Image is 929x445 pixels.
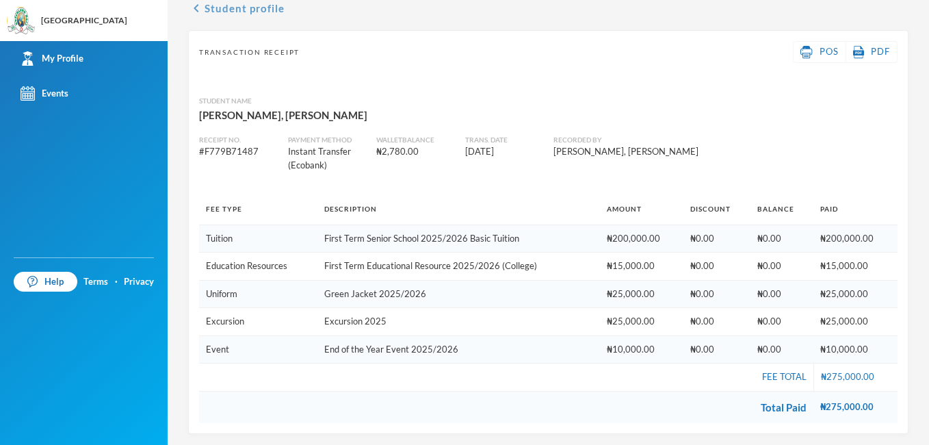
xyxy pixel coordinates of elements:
[199,135,278,145] div: Receipt No.
[690,288,714,299] span: ₦0.00
[820,46,839,57] span: POS
[376,135,455,145] div: Wallet balance
[199,106,898,124] div: [PERSON_NAME], [PERSON_NAME]
[288,135,367,145] div: Payment Method
[199,364,813,392] td: Fee Total
[8,8,35,35] img: logo
[376,145,455,159] div: ₦2,780.00
[813,391,898,423] td: ₦275,000.00
[800,45,839,59] a: POS
[607,260,655,271] span: ₦15,000.00
[288,145,367,172] div: Instant Transfer (Ecobank)
[206,260,287,271] span: Education Resources
[820,288,868,299] span: ₦25,000.00
[553,145,750,159] div: [PERSON_NAME], [PERSON_NAME]
[813,364,898,392] td: ₦275,000.00
[324,344,458,355] span: End of the Year Event 2025/2026
[820,260,868,271] span: ₦15,000.00
[206,233,233,244] span: Tuition
[199,96,898,106] div: Student Name
[683,194,750,225] th: Discount
[324,288,426,299] span: Green Jacket 2025/2026
[199,391,813,423] td: Total Paid
[853,45,890,59] a: PDF
[199,194,317,225] th: Fee Type
[465,145,544,159] div: [DATE]
[206,344,229,355] span: Event
[553,135,750,145] div: Recorded By
[820,233,874,244] span: ₦200,000.00
[465,135,544,145] div: Trans. Date
[757,316,781,327] span: ₦0.00
[757,260,781,271] span: ₦0.00
[83,275,108,289] a: Terms
[690,344,714,355] span: ₦0.00
[690,233,714,244] span: ₦0.00
[757,344,781,355] span: ₦0.00
[41,14,127,27] div: [GEOGRAPHIC_DATA]
[813,194,898,225] th: Paid
[115,275,118,289] div: ·
[21,86,68,101] div: Events
[690,260,714,271] span: ₦0.00
[607,316,655,327] span: ₦25,000.00
[324,316,387,327] span: Excursion 2025
[324,233,519,244] span: First Term Senior School 2025/2026 Basic Tuition
[607,288,655,299] span: ₦25,000.00
[750,194,813,225] th: Balance
[124,275,154,289] a: Privacy
[199,47,300,58] span: Transaction Receipt
[600,194,683,225] th: Amount
[607,233,660,244] span: ₦200,000.00
[820,344,868,355] span: ₦10,000.00
[21,51,83,66] div: My Profile
[690,316,714,327] span: ₦0.00
[199,145,278,159] div: # F779B71487
[14,272,77,292] a: Help
[757,288,781,299] span: ₦0.00
[206,316,244,327] span: Excursion
[317,194,599,225] th: Description
[820,316,868,327] span: ₦25,000.00
[871,46,890,57] span: PDF
[757,233,781,244] span: ₦0.00
[206,288,237,299] span: Uniform
[324,260,537,271] span: First Term Educational Resource 2025/2026 (College)
[607,344,655,355] span: ₦10,000.00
